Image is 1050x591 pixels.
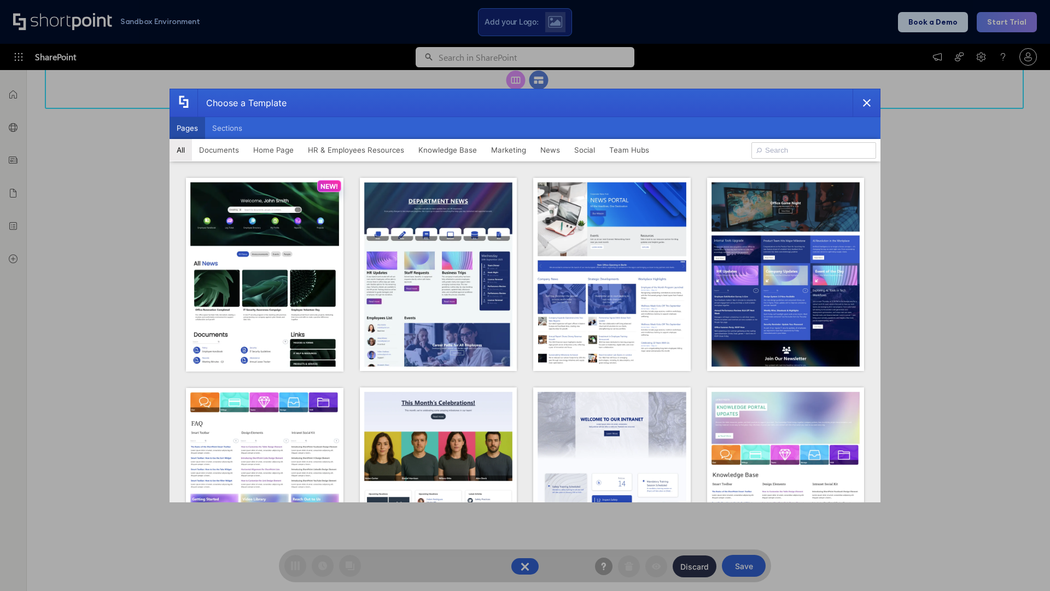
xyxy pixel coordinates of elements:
[301,139,411,161] button: HR & Employees Resources
[484,139,533,161] button: Marketing
[533,139,567,161] button: News
[170,117,205,139] button: Pages
[205,117,249,139] button: Sections
[192,139,246,161] button: Documents
[170,89,880,502] div: template selector
[320,182,338,190] p: NEW!
[197,89,287,117] div: Choose a Template
[751,142,876,159] input: Search
[170,139,192,161] button: All
[602,139,656,161] button: Team Hubs
[246,139,301,161] button: Home Page
[995,538,1050,591] iframe: Chat Widget
[567,139,602,161] button: Social
[411,139,484,161] button: Knowledge Base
